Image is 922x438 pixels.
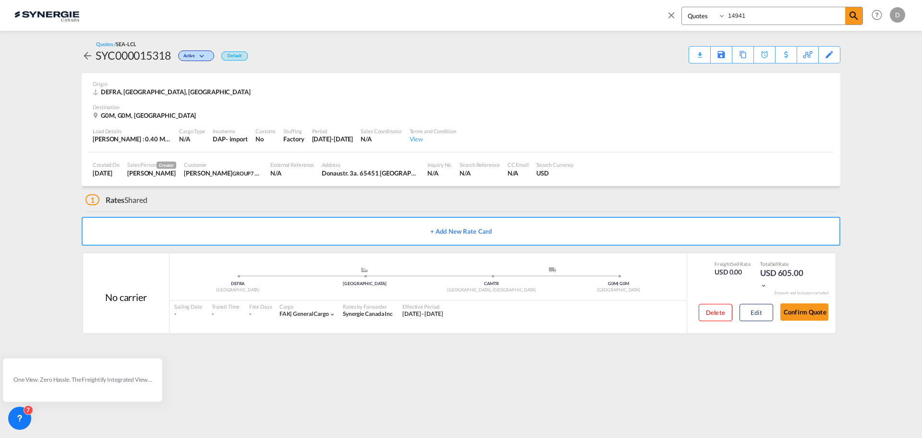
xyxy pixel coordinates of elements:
[699,304,732,321] button: Delete
[619,281,629,286] span: G0M
[427,169,452,177] div: N/A
[249,310,251,318] div: -
[312,135,353,143] div: 31 Oct 2025
[183,53,197,62] span: Active
[508,169,529,177] div: N/A
[536,169,574,177] div: USD
[212,310,240,318] div: -
[617,281,619,286] span: |
[85,195,147,205] div: Shared
[93,169,120,177] div: 8 Oct 2025
[771,261,779,267] span: Sell
[82,217,840,246] button: + Add New Rate Card
[410,135,456,143] div: View
[869,7,885,23] span: Help
[212,303,240,310] div: Transit Time
[322,161,420,168] div: Address
[174,287,301,293] div: [GEOGRAPHIC_DATA]
[760,267,808,290] div: USD 605.00
[93,111,198,120] div: G0M, G0M, Canada
[178,50,214,61] div: Change Status Here
[508,161,529,168] div: CC Email
[715,261,751,267] div: Freight Rate
[116,41,136,47] span: SEA-LCL
[255,127,276,135] div: Customs
[93,103,829,111] div: Destination
[279,310,329,318] div: general cargo
[740,304,773,321] button: Edit
[213,135,226,143] div: DAP
[760,261,808,267] div: Total Rate
[427,161,452,168] div: Inquiry No.
[93,80,829,88] div: Origin
[85,194,99,205] span: 1
[359,267,370,272] md-icon: assets/icons/custom/ship-fill.svg
[279,310,293,317] span: FAK
[174,303,202,310] div: Sailing Date
[343,310,393,317] span: Synergie Canada Inc
[249,303,272,310] div: Free Days
[890,7,905,23] div: D
[361,127,401,135] div: Sales Coordinator
[361,135,401,143] div: N/A
[329,311,336,318] md-icon: icon-chevron-down
[715,267,751,277] div: USD 0.00
[460,161,499,168] div: Search Reference
[270,169,314,177] div: N/A
[232,169,370,177] span: GROUP7 AG International Logistics - [GEOGRAPHIC_DATA]
[760,282,767,289] md-icon: icon-chevron-down
[174,281,301,287] div: DEFRA
[460,169,499,177] div: N/A
[555,287,682,293] div: [GEOGRAPHIC_DATA]
[127,161,176,169] div: Sales Person
[279,303,336,310] div: Cargo
[197,54,209,59] md-icon: icon-chevron-down
[213,127,248,135] div: Incoterms
[666,7,681,30] span: icon-close
[694,48,705,55] md-icon: icon-download
[106,195,125,204] span: Rates
[255,135,276,143] div: No
[82,48,96,63] div: icon-arrow-left
[549,267,556,272] img: road
[848,10,860,22] md-icon: icon-magnify
[410,127,456,135] div: Terms and Condition
[93,161,120,168] div: Created On
[312,127,353,135] div: Period
[93,88,253,96] div: DEFRA, Frankfurt am Main, Asia Pacific
[221,51,248,61] div: Default
[283,135,304,143] div: Factory Stuffing
[731,261,740,267] span: Sell
[184,161,263,168] div: Customer
[780,303,828,321] button: Confirm Quote
[402,310,443,317] span: [DATE] - [DATE]
[343,310,393,318] div: Synergie Canada Inc
[767,290,836,296] div: Remark and Inclusion included
[492,267,619,277] div: Delivery ModeService Type -
[694,47,705,55] div: Quote PDF is not available at this time
[179,127,205,135] div: Cargo Type
[428,287,555,293] div: [GEOGRAPHIC_DATA], [GEOGRAPHIC_DATA]
[14,4,79,26] img: 1f56c880d42311ef80fc7dca854c8e59.png
[428,281,555,287] div: CAMTR
[157,162,176,169] span: Creator
[301,281,428,287] div: [GEOGRAPHIC_DATA]
[179,135,205,143] div: N/A
[869,7,890,24] div: Help
[82,50,93,62] md-icon: icon-arrow-left
[127,169,176,177] div: Daniel Dico
[226,135,248,143] div: - import
[402,310,443,318] div: 07 Oct 2025 - 31 Oct 2026
[290,310,292,317] span: |
[711,47,732,63] div: Save As Template
[666,10,677,20] md-icon: icon-close
[283,127,304,135] div: Stuffing
[96,48,171,63] div: SYC000015318
[608,281,619,286] span: G0M
[322,169,420,177] div: Donaustr. 3a. 65451 Kelsterbac
[93,127,171,135] div: Load Details
[171,48,217,63] div: Change Status Here
[845,7,862,25] span: icon-magnify
[184,169,263,177] div: Dennis Hant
